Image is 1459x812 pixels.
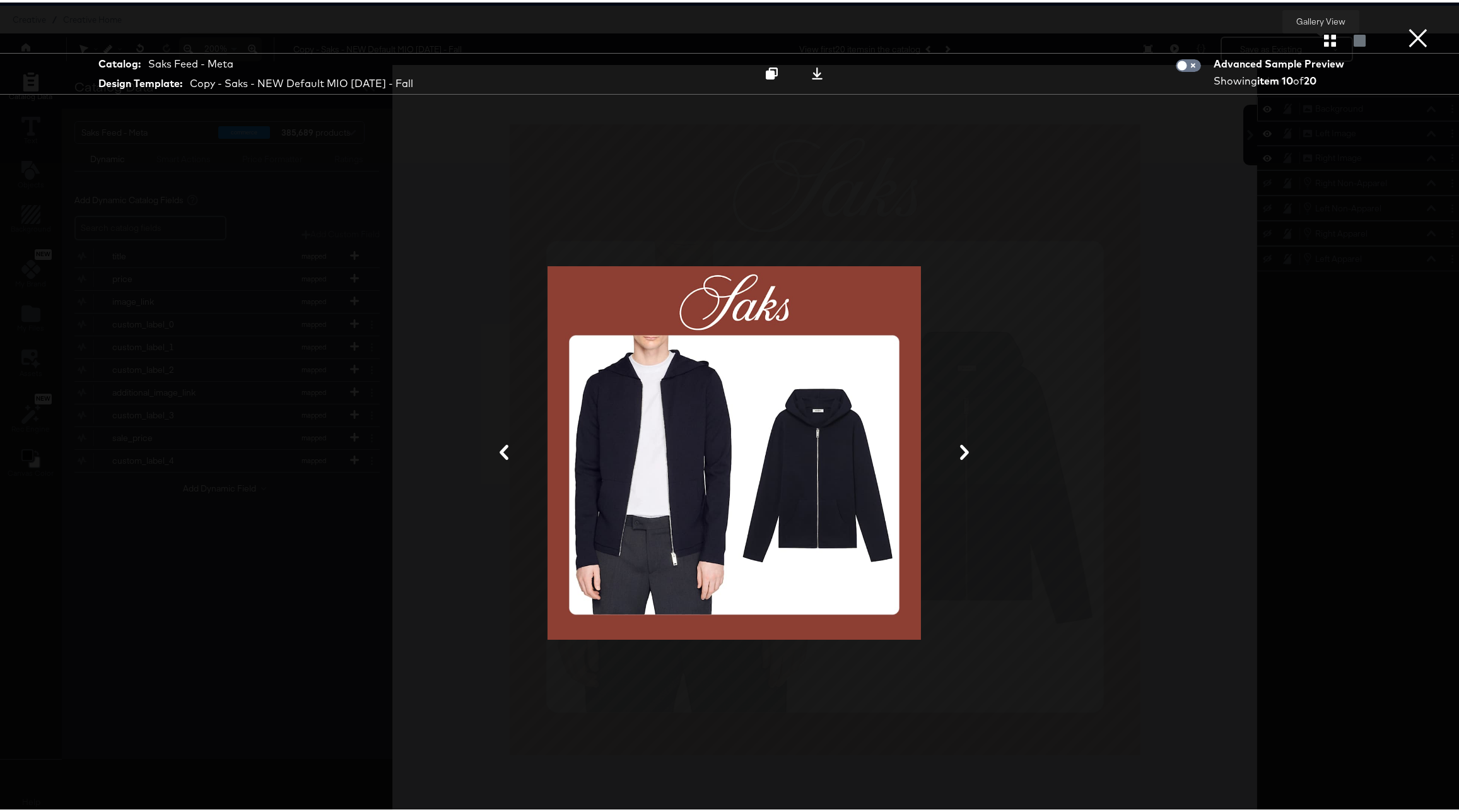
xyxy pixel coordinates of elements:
strong: Design Template: [98,74,182,88]
div: Advanced Sample Preview [1214,54,1349,69]
strong: Catalog: [98,54,141,69]
div: Copy - Saks - NEW Default MIO [DATE] - Fall [190,74,413,88]
strong: 20 [1304,72,1316,85]
div: Saks Feed - Meta [148,54,233,69]
strong: item 10 [1257,72,1293,85]
div: Showing of [1214,71,1349,86]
